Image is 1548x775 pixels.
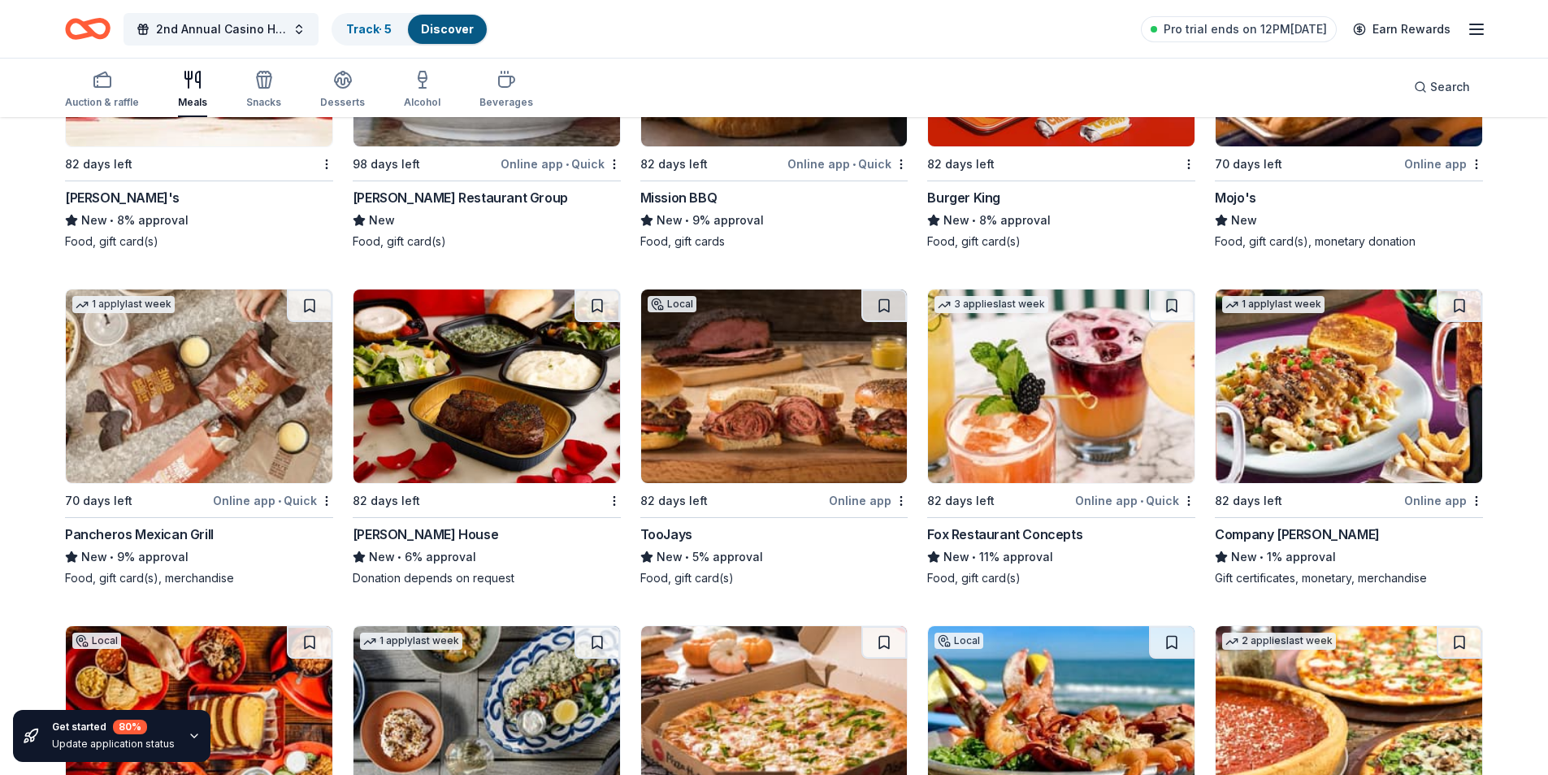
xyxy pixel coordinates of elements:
[640,155,708,174] div: 82 days left
[927,289,1195,586] a: Image for Fox Restaurant Concepts3 applieslast week82 days leftOnline app•QuickFox Restaurant Con...
[973,551,977,564] span: •
[829,490,908,511] div: Online app
[943,547,969,567] span: New
[1215,547,1483,567] div: 1% approval
[657,547,683,567] span: New
[1215,233,1483,250] div: Food, gift card(s), monetary donation
[346,22,392,36] a: Track· 5
[404,96,440,109] div: Alcohol
[1222,633,1336,650] div: 2 applies last week
[927,155,995,174] div: 82 days left
[353,547,621,567] div: 6% approval
[353,289,621,586] a: Image for Ruth's Chris Steak House82 days left[PERSON_NAME] HouseNew•6% approvalDonation depends ...
[927,188,1000,207] div: Burger King
[1260,551,1264,564] span: •
[640,188,718,207] div: Mission BBQ
[369,547,395,567] span: New
[65,96,139,109] div: Auction & raffle
[65,547,333,567] div: 9% approval
[320,96,365,109] div: Desserts
[640,570,908,586] div: Food, gift card(s)
[353,525,498,544] div: [PERSON_NAME] House
[1215,155,1282,174] div: 70 days left
[353,290,620,483] img: Image for Ruth's Chris Steak House
[397,551,401,564] span: •
[1231,211,1257,230] span: New
[65,155,132,174] div: 82 days left
[72,633,121,649] div: Local
[65,570,333,586] div: Food, gift card(s), merchandise
[246,96,281,109] div: Snacks
[928,290,1195,483] img: Image for Fox Restaurant Concepts
[640,233,908,250] div: Food, gift cards
[110,214,114,227] span: •
[332,13,488,46] button: Track· 5Discover
[1141,16,1337,42] a: Pro trial ends on 12PM[DATE]
[852,158,856,171] span: •
[421,22,474,36] a: Discover
[685,214,689,227] span: •
[1215,570,1483,586] div: Gift certificates, monetary, merchandise
[1343,15,1460,44] a: Earn Rewards
[72,296,175,313] div: 1 apply last week
[479,63,533,117] button: Beverages
[52,720,175,734] div: Get started
[685,551,689,564] span: •
[353,233,621,250] div: Food, gift card(s)
[110,551,114,564] span: •
[943,211,969,230] span: New
[640,211,908,230] div: 9% approval
[566,158,569,171] span: •
[640,289,908,586] a: Image for TooJaysLocal82 days leftOnline appTooJaysNew•5% approvalFood, gift card(s)
[246,63,281,117] button: Snacks
[657,211,683,230] span: New
[1140,494,1143,507] span: •
[320,63,365,117] button: Desserts
[353,491,420,511] div: 82 days left
[1215,491,1282,511] div: 82 days left
[1215,188,1256,207] div: Mojo's
[640,547,908,567] div: 5% approval
[66,290,332,483] img: Image for Pancheros Mexican Grill
[65,63,139,117] button: Auction & raffle
[973,214,977,227] span: •
[927,547,1195,567] div: 11% approval
[65,491,132,511] div: 70 days left
[52,738,175,751] div: Update application status
[65,188,180,207] div: [PERSON_NAME]'s
[65,289,333,586] a: Image for Pancheros Mexican Grill1 applylast week70 days leftOnline app•QuickPancheros Mexican Gr...
[641,290,908,483] img: Image for TooJays
[65,211,333,230] div: 8% approval
[501,154,621,174] div: Online app Quick
[81,547,107,567] span: New
[81,211,107,230] span: New
[360,633,462,650] div: 1 apply last week
[934,296,1048,313] div: 3 applies last week
[124,13,319,46] button: 2nd Annual Casino Holiday Party
[404,63,440,117] button: Alcohol
[1222,296,1325,313] div: 1 apply last week
[479,96,533,109] div: Beverages
[640,491,708,511] div: 82 days left
[1401,71,1483,103] button: Search
[640,525,692,544] div: TooJays
[787,154,908,174] div: Online app Quick
[353,570,621,586] div: Donation depends on request
[927,233,1195,250] div: Food, gift card(s)
[178,96,207,109] div: Meals
[1404,490,1483,511] div: Online app
[934,633,983,649] div: Local
[156,20,286,39] span: 2nd Annual Casino Holiday Party
[1075,490,1195,511] div: Online app Quick
[353,188,568,207] div: [PERSON_NAME] Restaurant Group
[927,570,1195,586] div: Food, gift card(s)
[1215,525,1380,544] div: Company [PERSON_NAME]
[369,211,395,230] span: New
[178,63,207,117] button: Meals
[65,10,111,48] a: Home
[927,211,1195,230] div: 8% approval
[1216,290,1482,483] img: Image for Company Brinker
[113,720,147,734] div: 80 %
[648,296,696,312] div: Local
[1430,77,1470,97] span: Search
